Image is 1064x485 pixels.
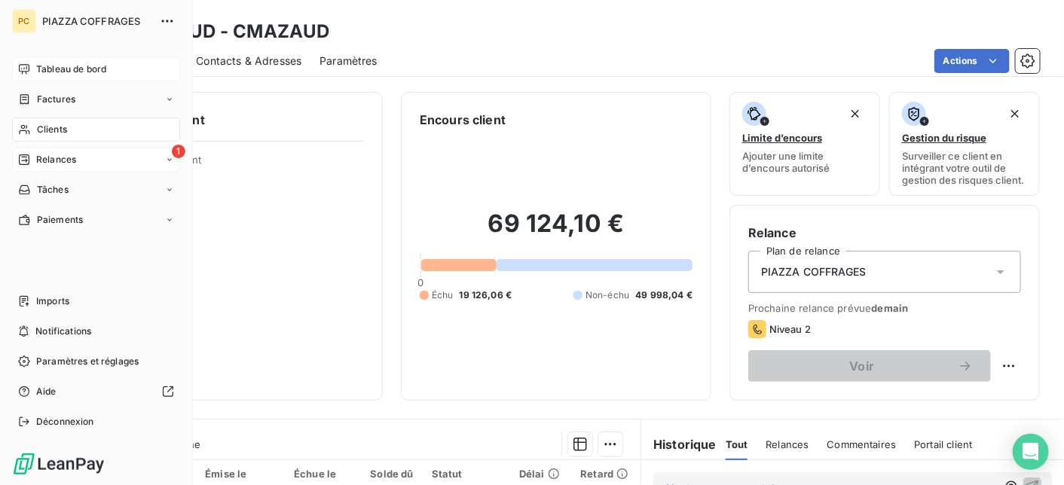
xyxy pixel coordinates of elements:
span: 19 126,06 € [460,288,512,302]
h6: Historique [641,435,717,453]
span: Propriétés Client [121,154,364,175]
button: Limite d’encoursAjouter une limite d’encours autorisé [729,92,880,196]
img: Logo LeanPay [12,452,105,476]
span: 0 [417,276,423,288]
span: Aide [36,385,57,398]
span: Gestion du risque [902,132,986,144]
div: Échue le [294,468,339,480]
div: PC [12,9,36,33]
span: Prochaine relance prévue [748,302,1021,314]
span: Déconnexion [36,415,94,429]
span: PIAZZA COFFRAGES [761,264,866,279]
h6: Informations client [91,111,364,129]
button: Actions [934,49,1010,73]
span: Échu [432,288,454,302]
div: Open Intercom Messenger [1013,434,1049,470]
span: Clients [37,123,67,136]
span: Contacts & Adresses [196,53,301,69]
span: Tableau de bord [36,63,106,76]
h6: Encours client [420,111,506,129]
span: Ajouter une limite d’encours autorisé [742,150,867,174]
span: demain [872,302,909,314]
span: Commentaires [827,438,897,450]
span: Paiements [37,213,83,227]
div: Délai [519,468,562,480]
button: Gestion du risqueSurveiller ce client en intégrant votre outil de gestion des risques client. [889,92,1040,196]
span: Limite d’encours [742,132,822,144]
div: Émise le [205,468,276,480]
span: 1 [172,145,185,158]
h6: Relance [748,224,1021,242]
h3: MAZAUD - CMAZAUD [133,18,329,45]
span: Tout [726,438,748,450]
h2: 69 124,10 € [420,209,693,254]
span: Portail client [914,438,972,450]
a: Aide [12,380,180,404]
span: Relances [766,438,809,450]
span: 49 998,04 € [635,288,693,302]
span: Surveiller ce client en intégrant votre outil de gestion des risques client. [902,150,1027,186]
span: Relances [36,153,76,166]
div: Retard [580,468,631,480]
span: Paramètres et réglages [36,355,139,368]
span: Paramètres [320,53,378,69]
span: PIAZZA COFFRAGES [42,15,151,27]
span: Tâches [37,183,69,197]
span: Niveau 2 [769,323,811,335]
button: Voir [748,350,991,382]
span: Voir [766,360,958,372]
span: Imports [36,294,69,308]
div: Statut [432,468,501,480]
span: Factures [37,93,75,106]
span: Non-échu [586,288,629,302]
div: Solde dû [357,468,414,480]
span: Notifications [35,325,91,338]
